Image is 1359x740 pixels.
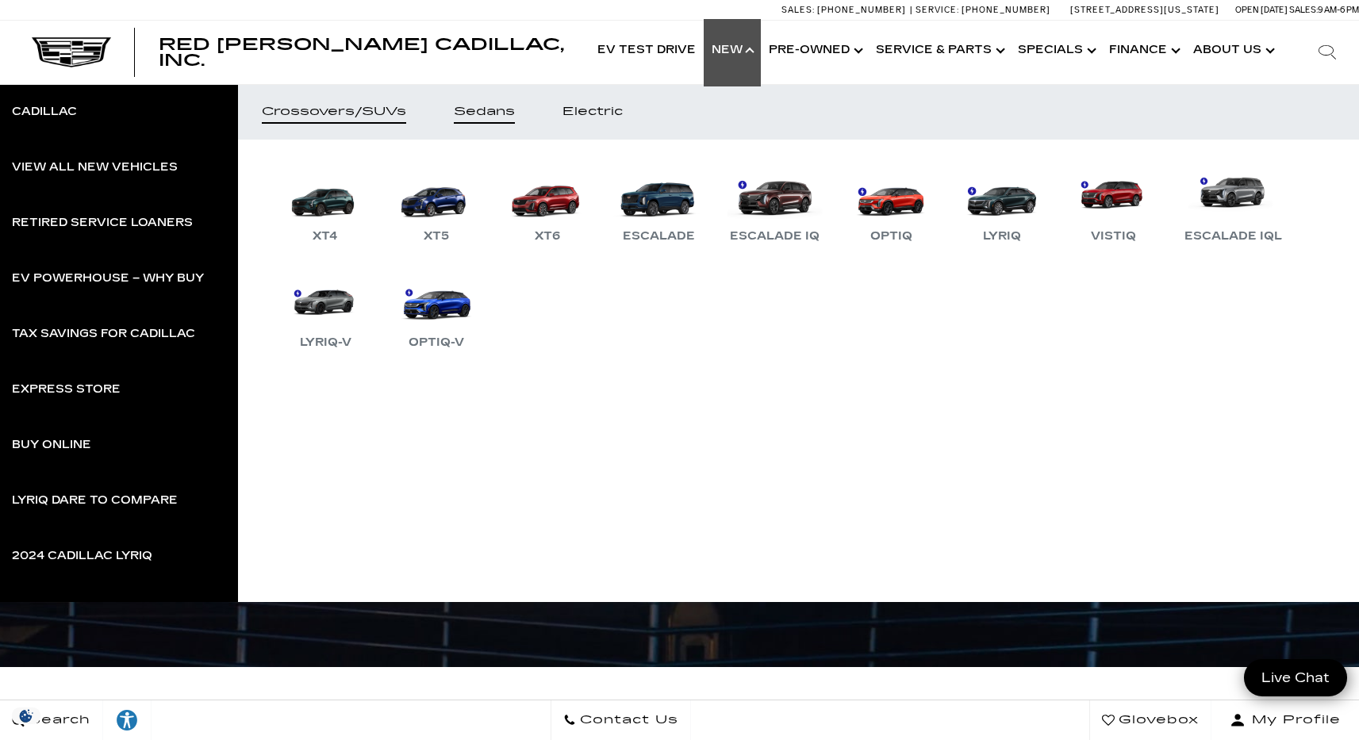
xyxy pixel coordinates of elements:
span: Service: [916,5,959,15]
a: Service & Parts [868,19,1010,82]
span: [PHONE_NUMBER] [817,5,906,15]
div: VISTIQ [1083,227,1144,246]
div: Retired Service Loaners [12,217,193,228]
div: LYRIQ-V [292,333,359,352]
span: Open [DATE] [1235,5,1288,15]
div: 2024 Cadillac LYRIQ [12,550,152,562]
a: New [704,19,761,82]
a: LYRIQ [954,163,1050,246]
div: Search [1296,21,1359,84]
a: Escalade IQL [1177,163,1290,246]
span: Live Chat [1253,669,1338,687]
div: OPTIQ [862,227,920,246]
a: Escalade IQ [722,163,827,246]
div: Escalade IQ [722,227,827,246]
a: About Us [1185,19,1280,82]
img: Opt-Out Icon [8,707,44,724]
div: Escalade [615,227,703,246]
a: Explore your accessibility options [103,700,152,740]
a: OPTIQ [843,163,939,246]
div: Electric [562,106,623,117]
a: Specials [1010,19,1101,82]
div: View All New Vehicles [12,162,178,173]
a: Glovebox [1089,700,1211,740]
div: Crossovers/SUVs [262,106,406,117]
span: Glovebox [1115,709,1199,731]
div: Escalade IQL [1177,227,1290,246]
a: EV Test Drive [589,19,704,82]
div: Sedans [454,106,515,117]
a: LYRIQ-V [278,270,373,352]
a: OPTIQ-V [389,270,484,352]
a: Contact Us [551,700,691,740]
a: Service: [PHONE_NUMBER] [910,6,1054,14]
a: XT5 [389,163,484,246]
div: XT6 [527,227,568,246]
div: Tax Savings for Cadillac [12,328,195,339]
div: LYRIQ Dare to Compare [12,495,178,506]
a: XT4 [278,163,373,246]
section: Click to Open Cookie Consent Modal [8,707,44,724]
a: Pre-Owned [761,19,868,82]
div: LYRIQ [975,227,1029,246]
span: Sales: [1289,5,1318,15]
a: Red [PERSON_NAME] Cadillac, Inc. [159,36,574,68]
a: [STREET_ADDRESS][US_STATE] [1070,5,1219,15]
div: Buy Online [12,439,91,451]
div: OPTIQ-V [401,333,472,352]
span: Contact Us [576,709,678,731]
a: Sales: [PHONE_NUMBER] [781,6,910,14]
div: XT4 [305,227,346,246]
img: Cadillac Dark Logo with Cadillac White Text [32,37,111,67]
span: 9 AM-6 PM [1318,5,1359,15]
a: Live Chat [1244,659,1347,696]
span: [PHONE_NUMBER] [962,5,1050,15]
div: XT5 [416,227,457,246]
span: Search [25,709,90,731]
div: EV Powerhouse – Why Buy [12,273,204,284]
div: Explore your accessibility options [103,708,151,732]
a: Electric [539,84,647,140]
div: Cadillac [12,106,77,117]
div: Express Store [12,384,121,395]
a: VISTIQ [1065,163,1161,246]
a: Finance [1101,19,1185,82]
a: Sedans [430,84,539,140]
button: Open user profile menu [1211,700,1359,740]
span: Sales: [781,5,815,15]
span: My Profile [1246,709,1341,731]
a: Escalade [611,163,706,246]
span: Red [PERSON_NAME] Cadillac, Inc. [159,35,564,70]
a: XT6 [500,163,595,246]
a: Crossovers/SUVs [238,84,430,140]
